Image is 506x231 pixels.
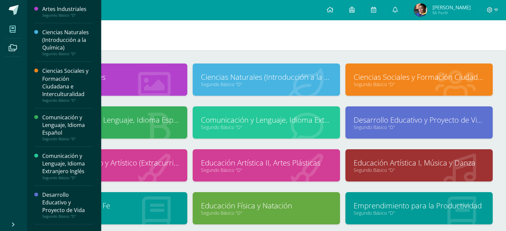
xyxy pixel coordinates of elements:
[354,124,484,130] a: Segundo Básico "D"
[354,72,484,82] a: Ciencias Sociales y Formación Ciudadana e Interculturalidad
[201,167,332,173] a: Segundo Básico "D"
[42,13,93,18] div: Segundo Básico "D"
[48,72,179,82] a: Artes Industriales
[201,81,332,87] a: Segundo Básico "D"
[42,52,93,56] div: Segundo Básico "D"
[201,158,332,168] a: Educación Artística II, Artes Plásticas
[48,115,179,125] a: Comunicación y Lenguaje, Idioma Español
[48,210,179,216] a: Segundo Básico "D"
[201,124,332,130] a: Segundo Básico "D"
[201,115,332,125] a: Comunicación y Lenguaje, Idioma Extranjero Inglés
[42,98,93,103] div: Segundo Básico "D"
[42,214,93,219] div: Segundo Básico "D"
[42,29,93,56] a: Ciencias Naturales (Introducción a la Química)Segundo Básico "D"
[432,4,470,11] span: [PERSON_NAME]
[354,200,484,211] a: Emprendimiento para la Productividad
[42,114,93,141] a: Comunicación y Lenguaje, Idioma EspañolSegundo Básico "D"
[48,81,179,87] a: Segundo Básico "D"
[201,210,332,216] a: Segundo Básico "D"
[42,191,93,214] div: Desarrollo Educativo y Proyecto de Vida
[42,152,93,175] div: Comunicación y Lenguaje, Idioma Extranjero Inglés
[42,5,93,13] div: Artes Industriales
[42,114,93,137] div: Comunicación y Lenguaje, Idioma Español
[42,191,93,219] a: Desarrollo Educativo y Proyecto de VidaSegundo Básico "D"
[48,167,179,173] a: Segundo Básico "D"
[354,115,484,125] a: Desarrollo Educativo y Proyecto de Vida
[48,124,179,130] a: Segundo Básico "D"
[48,200,179,211] a: Educación en la Fe
[354,158,484,168] a: Educación Artística I, Música y Danza
[354,210,484,216] a: Segundo Básico "D"
[42,137,93,141] div: Segundo Básico "D"
[42,5,93,18] a: Artes IndustrialesSegundo Básico "D"
[42,67,93,98] div: Ciencias Sociales y Formación Ciudadana e Interculturalidad
[201,200,332,211] a: Educación Física y Natación
[42,152,93,180] a: Comunicación y Lenguaje, Idioma Extranjero InglésSegundo Básico "D"
[42,67,93,102] a: Ciencias Sociales y Formación Ciudadana e InterculturalidadSegundo Básico "D"
[414,3,427,17] img: b7300957fc7bb6c27d91cc031dd8af88.png
[354,167,484,173] a: Segundo Básico "D"
[48,158,179,168] a: Desarrollo Físico y Artístico (Extracurricular)
[201,72,332,82] a: Ciencias Naturales (Introducción a la Química)
[42,29,93,52] div: Ciencias Naturales (Introducción a la Química)
[354,81,484,87] a: Segundo Básico "D"
[42,175,93,180] div: Segundo Básico "D"
[432,10,470,16] span: Mi Perfil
